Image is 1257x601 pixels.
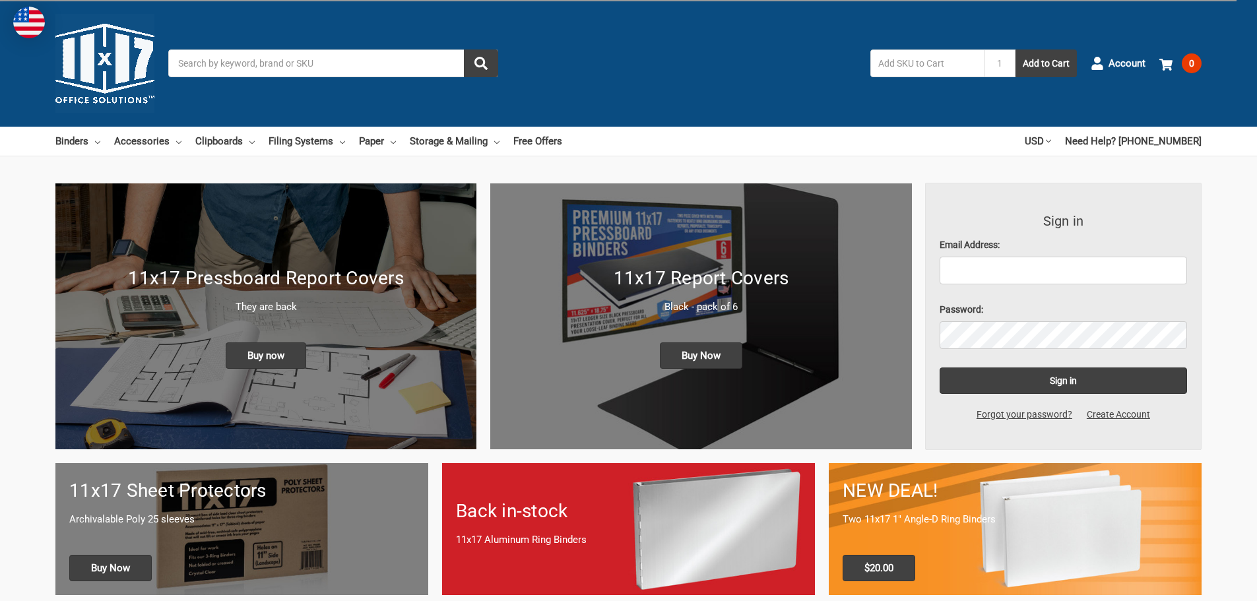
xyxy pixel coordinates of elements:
input: Search by keyword, brand or SKU [168,49,498,77]
input: Sign in [940,367,1188,394]
p: Archivalable Poly 25 sleeves [69,512,414,527]
a: Filing Systems [269,127,345,156]
label: Email Address: [940,238,1188,252]
a: Free Offers [513,127,562,156]
a: Forgot your password? [969,408,1080,422]
p: Two 11x17 1" Angle-D Ring Binders [843,512,1188,527]
a: Clipboards [195,127,255,156]
h3: Sign in [940,211,1188,231]
a: Binders [55,127,100,156]
button: Add to Cart [1015,49,1077,77]
span: $20.00 [843,555,915,581]
p: 11x17 Aluminum Ring Binders [456,532,801,548]
span: Account [1109,56,1145,71]
h1: 11x17 Pressboard Report Covers [69,265,463,292]
span: 0 [1182,53,1202,73]
a: Storage & Mailing [410,127,500,156]
span: Buy Now [660,342,742,369]
a: Back in-stock 11x17 Aluminum Ring Binders [442,463,815,594]
h1: Back in-stock [456,497,801,525]
img: 11x17 Report Covers [490,183,911,449]
h1: 11x17 Sheet Protectors [69,477,414,505]
a: 0 [1159,46,1202,80]
a: 11x17 sheet protectors 11x17 Sheet Protectors Archivalable Poly 25 sleeves Buy Now [55,463,428,594]
label: Password: [940,303,1188,317]
a: Paper [359,127,396,156]
a: USD [1025,127,1051,156]
span: Buy now [226,342,306,369]
img: New 11x17 Pressboard Binders [55,183,476,449]
img: duty and tax information for United States [13,7,45,38]
input: Add SKU to Cart [870,49,984,77]
h1: 11x17 Report Covers [504,265,897,292]
a: 11x17 Binder 2-pack only $20.00 NEW DEAL! Two 11x17 1" Angle-D Ring Binders $20.00 [829,463,1202,594]
img: 11x17.com [55,14,154,113]
a: Need Help? [PHONE_NUMBER] [1065,127,1202,156]
p: Black - pack of 6 [504,300,897,315]
a: Create Account [1080,408,1157,422]
a: Account [1091,46,1145,80]
p: They are back [69,300,463,315]
a: Accessories [114,127,181,156]
a: 11x17 Report Covers 11x17 Report Covers Black - pack of 6 Buy Now [490,183,911,449]
span: Buy Now [69,555,152,581]
a: New 11x17 Pressboard Binders 11x17 Pressboard Report Covers They are back Buy now [55,183,476,449]
h1: NEW DEAL! [843,477,1188,505]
